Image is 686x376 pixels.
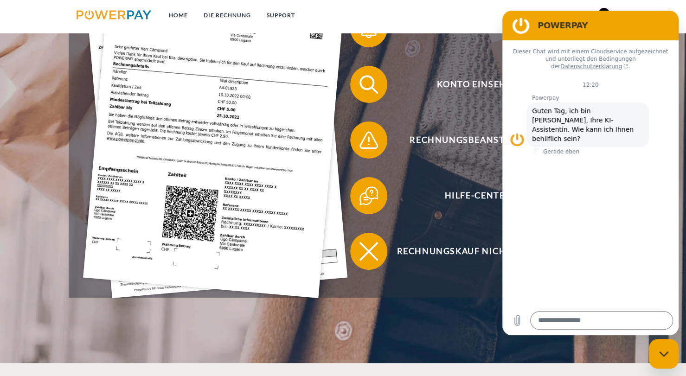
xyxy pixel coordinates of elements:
img: qb_help.svg [357,184,380,207]
img: qb_close.svg [357,240,380,263]
img: logo-powerpay.svg [77,10,151,19]
img: de [598,8,609,19]
iframe: Messaging-Fenster [502,11,679,335]
img: qb_search.svg [357,73,380,96]
span: Hilfe-Center [364,177,591,214]
button: Rechnungsbeanstandung [350,121,591,159]
a: SUPPORT [259,7,303,24]
button: Mahnung erhalten? [350,10,591,47]
iframe: Schaltfläche zum Öffnen des Messaging-Fensters; Konversation läuft [649,339,679,369]
span: Rechnungskauf nicht möglich [364,233,591,270]
img: qb_warning.svg [357,128,380,152]
a: Home [161,7,196,24]
button: Rechnungskauf nicht möglich [350,233,591,270]
button: Hilfe-Center [350,177,591,214]
a: DIE RECHNUNG [196,7,259,24]
span: Konto einsehen [364,66,591,103]
button: Konto einsehen [350,66,591,103]
span: Rechnungsbeanstandung [364,121,591,159]
a: agb [562,7,590,24]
